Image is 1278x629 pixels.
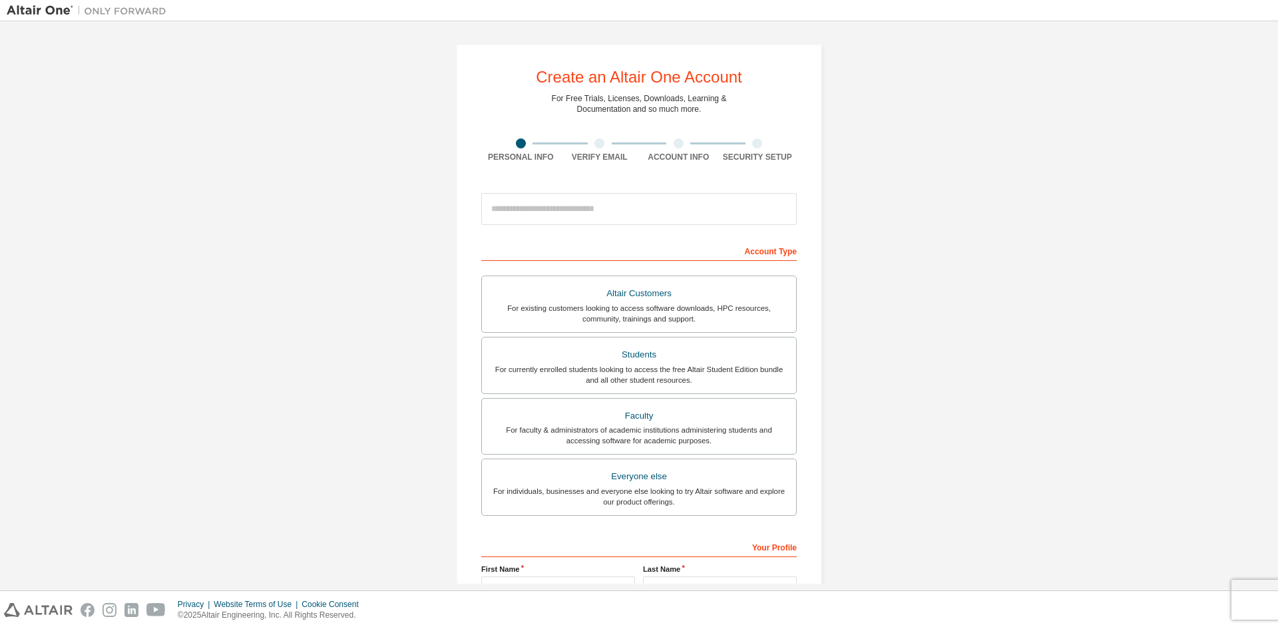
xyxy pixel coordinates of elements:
[490,303,788,324] div: For existing customers looking to access software downloads, HPC resources, community, trainings ...
[481,152,560,162] div: Personal Info
[146,603,166,617] img: youtube.svg
[481,536,797,557] div: Your Profile
[490,345,788,364] div: Students
[643,564,797,574] label: Last Name
[490,284,788,303] div: Altair Customers
[490,486,788,507] div: For individuals, businesses and everyone else looking to try Altair software and explore our prod...
[552,93,727,114] div: For Free Trials, Licenses, Downloads, Learning & Documentation and so much more.
[490,425,788,446] div: For faculty & administrators of academic institutions administering students and accessing softwa...
[490,407,788,425] div: Faculty
[560,152,640,162] div: Verify Email
[7,4,173,17] img: Altair One
[124,603,138,617] img: linkedin.svg
[536,69,742,85] div: Create an Altair One Account
[214,599,302,610] div: Website Terms of Use
[178,610,367,621] p: © 2025 Altair Engineering, Inc. All Rights Reserved.
[178,599,214,610] div: Privacy
[481,564,635,574] label: First Name
[302,599,366,610] div: Cookie Consent
[81,603,95,617] img: facebook.svg
[718,152,797,162] div: Security Setup
[103,603,116,617] img: instagram.svg
[4,603,73,617] img: altair_logo.svg
[639,152,718,162] div: Account Info
[490,467,788,486] div: Everyone else
[490,364,788,385] div: For currently enrolled students looking to access the free Altair Student Edition bundle and all ...
[481,240,797,261] div: Account Type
